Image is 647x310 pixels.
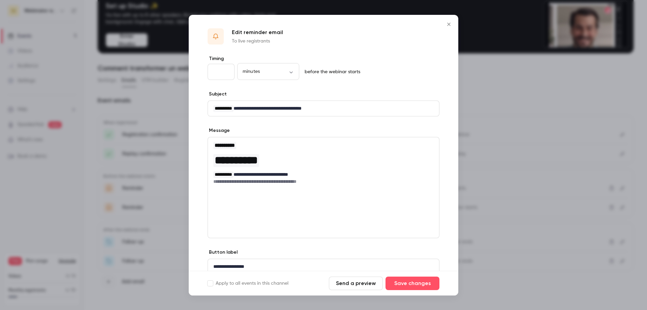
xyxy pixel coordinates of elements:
[208,259,439,274] div: editor
[442,18,456,31] button: Close
[208,280,288,287] label: Apply to all events in this channel
[329,277,383,290] button: Send a preview
[208,55,439,62] label: Timing
[232,38,283,45] p: To live registrants
[302,68,360,75] p: before the webinar starts
[208,137,439,189] div: editor
[386,277,439,290] button: Save changes
[232,28,283,36] p: Edit reminder email
[237,68,299,75] div: minutes
[208,91,227,97] label: Subject
[208,249,238,256] label: Button label
[208,101,439,116] div: editor
[208,127,230,134] label: Message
